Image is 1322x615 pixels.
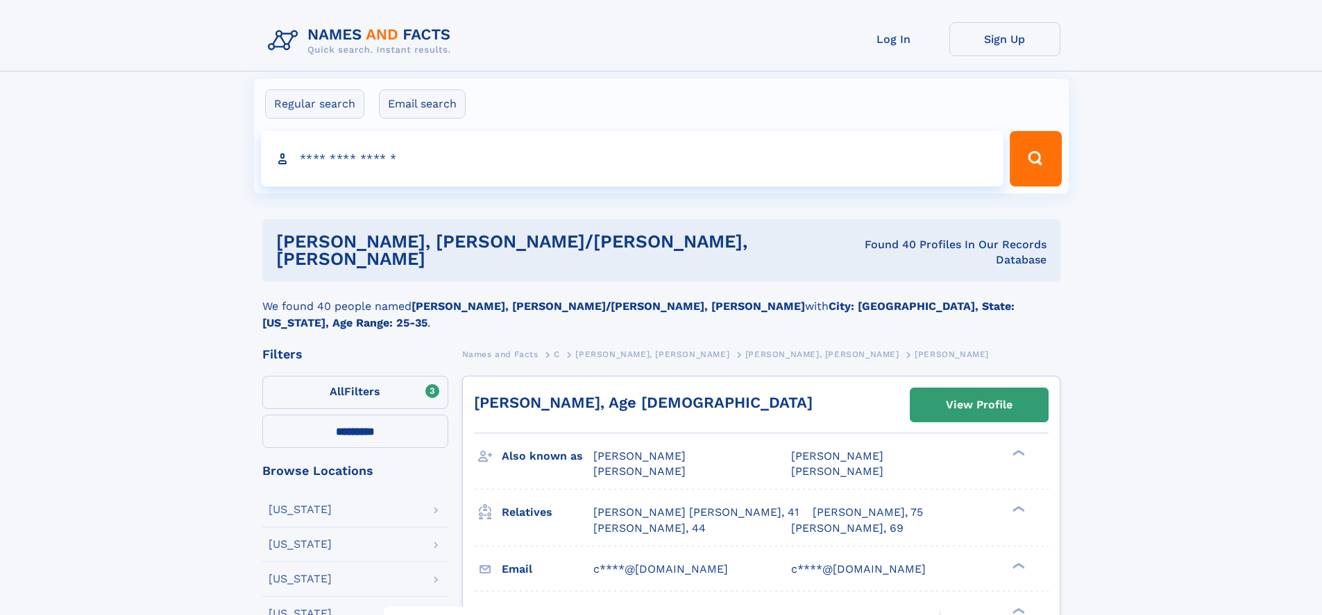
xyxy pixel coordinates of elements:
[265,89,364,119] label: Regular search
[575,345,729,363] a: [PERSON_NAME], [PERSON_NAME]
[502,557,593,581] h3: Email
[791,465,883,478] span: [PERSON_NAME]
[269,539,332,550] div: [US_STATE]
[813,505,923,520] a: [PERSON_NAME], 75
[554,345,560,363] a: C
[836,237,1046,268] div: Found 40 Profiles In Our Records Database
[946,389,1012,421] div: View Profile
[1009,505,1026,514] div: ❯
[838,22,949,56] a: Log In
[262,281,1060,331] div: We found 40 people named with .
[593,449,686,462] span: [PERSON_NAME]
[1010,131,1061,187] button: Search Button
[412,300,805,313] b: [PERSON_NAME], [PERSON_NAME]/[PERSON_NAME], [PERSON_NAME]
[593,505,799,520] a: [PERSON_NAME] [PERSON_NAME], 41
[915,349,989,359] span: [PERSON_NAME]
[1009,449,1026,458] div: ❯
[593,465,686,478] span: [PERSON_NAME]
[379,89,466,119] label: Email search
[262,376,448,409] label: Filters
[745,349,899,359] span: [PERSON_NAME], [PERSON_NAME]
[269,573,332,584] div: [US_STATE]
[502,501,593,524] h3: Relatives
[1009,606,1026,615] div: ❯
[262,22,462,60] img: Logo Names and Facts
[1009,561,1026,570] div: ❯
[554,349,560,359] span: C
[262,348,448,361] div: Filters
[791,449,883,462] span: [PERSON_NAME]
[262,465,448,477] div: Browse Locations
[791,521,904,536] a: [PERSON_NAME], 69
[330,385,344,398] span: All
[262,300,1015,329] b: City: [GEOGRAPHIC_DATA], State: [US_STATE], Age Range: 25-35
[949,22,1060,56] a: Sign Up
[276,233,836,268] h1: [PERSON_NAME], [PERSON_NAME]/[PERSON_NAME], [PERSON_NAME]
[462,345,539,363] a: Names and Facts
[593,521,706,536] a: [PERSON_NAME], 44
[910,388,1048,422] a: View Profile
[474,394,813,411] a: [PERSON_NAME], Age [DEMOGRAPHIC_DATA]
[575,349,729,359] span: [PERSON_NAME], [PERSON_NAME]
[502,444,593,468] h3: Also known as
[745,345,899,363] a: [PERSON_NAME], [PERSON_NAME]
[261,131,1004,187] input: search input
[269,504,332,515] div: [US_STATE]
